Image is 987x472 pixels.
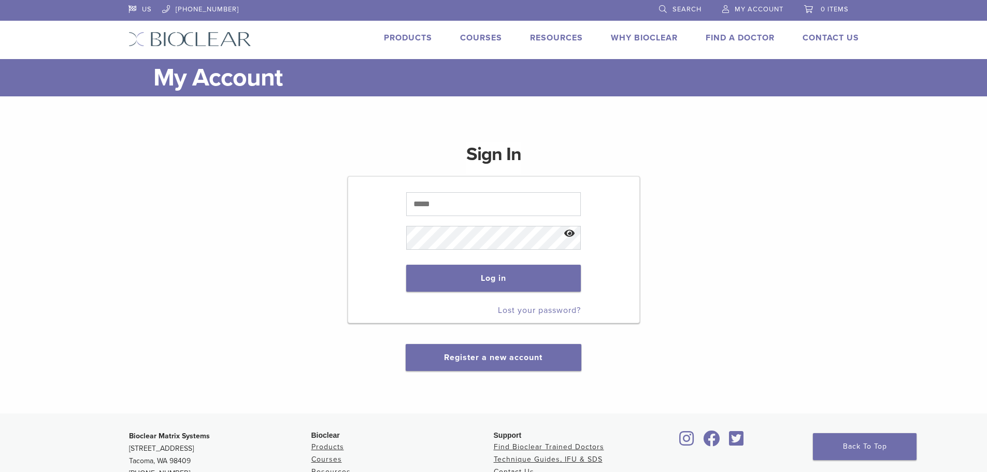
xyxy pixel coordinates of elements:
[735,5,783,13] span: My Account
[384,33,432,43] a: Products
[311,442,344,451] a: Products
[821,5,849,13] span: 0 items
[153,59,859,96] h1: My Account
[530,33,583,43] a: Resources
[498,305,581,316] a: Lost your password?
[726,437,748,447] a: Bioclear
[559,221,581,247] button: Show password
[406,344,581,371] button: Register a new account
[444,352,542,363] a: Register a new account
[813,433,917,460] a: Back To Top
[311,431,340,439] span: Bioclear
[494,431,522,439] span: Support
[406,265,581,292] button: Log in
[129,432,210,440] strong: Bioclear Matrix Systems
[494,455,603,464] a: Technique Guides, IFU & SDS
[460,33,502,43] a: Courses
[466,142,521,175] h1: Sign In
[311,455,342,464] a: Courses
[700,437,724,447] a: Bioclear
[706,33,775,43] a: Find A Doctor
[673,5,702,13] span: Search
[128,32,251,47] img: Bioclear
[676,437,698,447] a: Bioclear
[611,33,678,43] a: Why Bioclear
[803,33,859,43] a: Contact Us
[494,442,604,451] a: Find Bioclear Trained Doctors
